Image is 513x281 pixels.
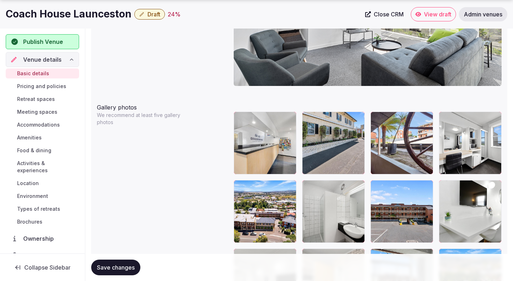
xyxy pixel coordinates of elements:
a: Environment [6,191,79,201]
a: Activities & experiences [6,158,79,175]
a: Amenities [6,133,79,143]
a: Brochures [6,217,79,227]
a: Retreat spaces [6,94,79,104]
span: Collapse Sidebar [24,264,71,271]
button: Save changes [91,260,140,275]
div: 2_P.jpg [439,112,502,174]
h1: Coach House Launceston [6,7,131,21]
a: Close CRM [361,7,408,21]
a: Pricing and policies [6,81,79,91]
div: 4_P.jpg [234,180,296,243]
a: Accommodations [6,120,79,130]
span: Publish Venue [23,37,63,46]
span: Draft [147,11,160,18]
span: Basic details [17,70,49,77]
span: Amenities [17,134,42,141]
span: Meeting spaces [17,108,57,116]
a: Location [6,178,79,188]
span: Brochures [17,218,42,225]
a: Administration [6,249,79,264]
span: Administration [23,252,67,261]
div: 3_P.jpg [234,112,296,174]
button: Draft [134,9,165,20]
span: Environment [17,193,48,200]
div: 9_P.jpg [302,112,365,174]
a: Basic details [6,68,79,78]
p: We recommend at least five gallery photos [97,112,188,126]
span: Retreat spaces [17,96,55,103]
button: Publish Venue [6,34,79,49]
div: Deluxe_Queen_5_P.jpg [439,180,502,243]
a: Admin venues [459,7,507,21]
span: Activities & experiences [17,160,76,174]
a: View draft [411,7,456,21]
div: 5_P.jpg [302,180,365,243]
span: Admin venues [464,11,502,18]
button: 24% [168,10,181,19]
span: Save changes [97,264,135,271]
a: Types of retreats [6,204,79,214]
span: Close CRM [374,11,404,18]
span: Ownership [23,234,57,243]
span: Food & dining [17,147,51,154]
button: Collapse Sidebar [6,260,79,275]
a: Ownership [6,231,79,246]
div: 24 % [168,10,181,19]
span: Types of retreats [17,205,60,213]
a: Meeting spaces [6,107,79,117]
div: 7_P.jpg [370,112,433,174]
span: View draft [424,11,451,18]
span: Accommodations [17,121,60,128]
span: Venue details [23,55,62,64]
span: Pricing and policies [17,83,66,90]
span: Location [17,180,39,187]
a: Food & dining [6,145,79,155]
div: Gallery photos [97,100,228,112]
div: 8_P.jpg [370,180,433,243]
